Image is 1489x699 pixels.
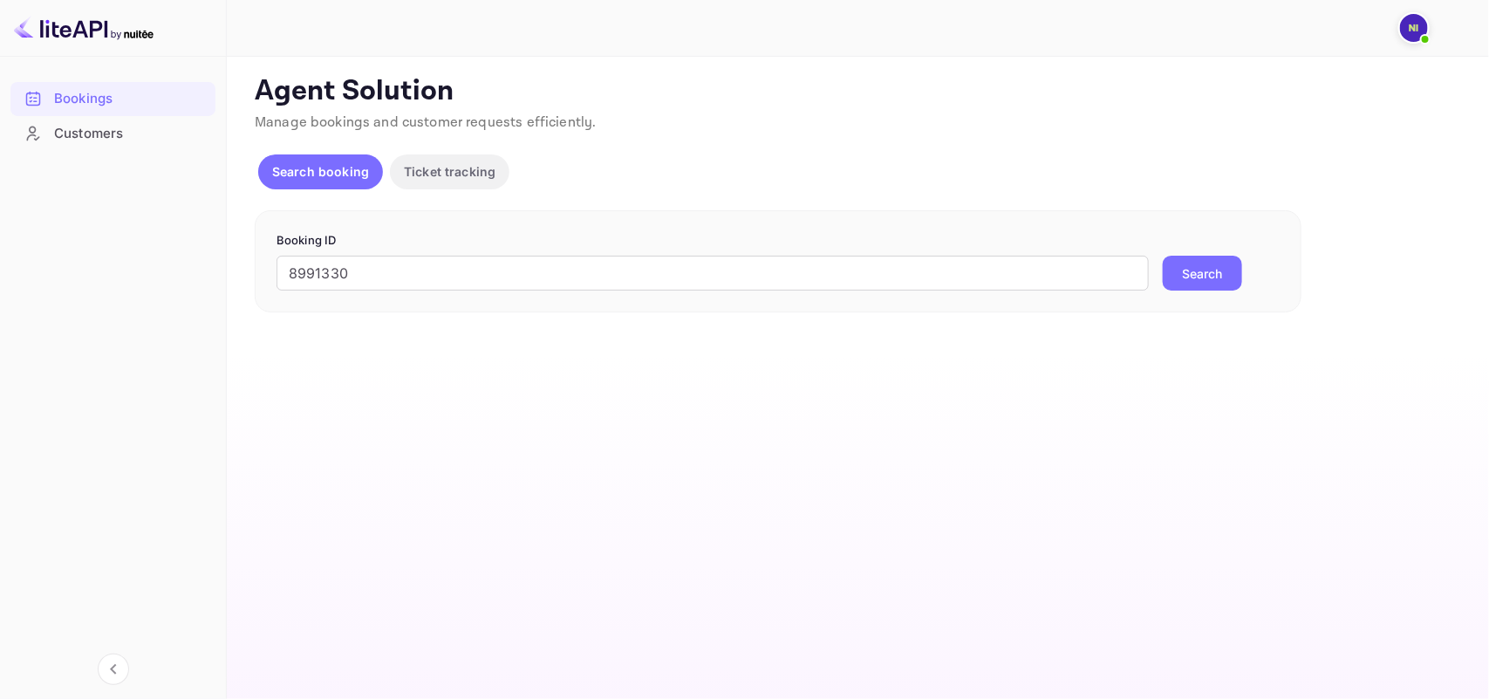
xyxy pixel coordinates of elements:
p: Booking ID [277,232,1280,250]
div: Bookings [10,82,215,116]
img: LiteAPI logo [14,14,154,42]
a: Customers [10,117,215,149]
p: Ticket tracking [404,162,495,181]
p: Search booking [272,162,369,181]
div: Customers [10,117,215,151]
div: Customers [54,124,207,144]
p: Agent Solution [255,74,1458,109]
div: Bookings [54,89,207,109]
span: Manage bookings and customer requests efficiently. [255,113,597,132]
button: Search [1163,256,1242,291]
img: N Ibadah [1400,14,1428,42]
button: Collapse navigation [98,654,129,685]
a: Bookings [10,82,215,114]
input: Enter Booking ID (e.g., 63782194) [277,256,1149,291]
